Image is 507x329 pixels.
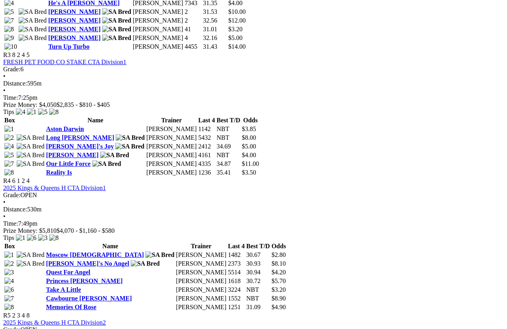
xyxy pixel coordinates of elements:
[4,126,14,133] img: 1
[3,220,18,227] span: Time:
[12,312,30,319] span: 2 3 4 8
[3,177,11,184] span: R4
[3,94,18,101] span: Time:
[175,242,227,250] th: Trainer
[3,199,6,205] span: •
[4,278,14,285] img: 4
[3,94,504,101] div: 7:25pm
[46,295,132,302] a: Cawbourne [PERSON_NAME]
[175,277,227,285] td: [PERSON_NAME]
[100,152,129,159] img: SA Bred
[17,152,45,159] img: SA Bred
[57,101,110,108] span: $2,835 - $810 - $405
[132,34,183,42] td: [PERSON_NAME]
[49,108,59,116] img: 8
[46,126,84,132] a: Aston Darwin
[246,251,271,259] td: 30.67
[3,312,11,319] span: R5
[227,286,245,294] td: 3224
[46,116,145,124] th: Name
[246,295,271,302] td: NBT
[4,34,14,42] img: 9
[3,184,106,191] a: 2025 Kings & Queens H CTA Division1
[175,260,227,268] td: [PERSON_NAME]
[198,169,215,177] td: 1236
[4,43,17,50] img: 10
[46,152,98,158] a: [PERSON_NAME]
[216,143,241,150] td: 34.69
[48,17,101,24] a: [PERSON_NAME]
[19,26,47,33] img: SA Bred
[3,234,14,241] span: Tips
[175,286,227,294] td: [PERSON_NAME]
[198,160,215,168] td: 4335
[49,234,59,242] img: 8
[4,243,15,249] span: Box
[271,251,286,258] span: $2.80
[3,319,106,326] a: 2025 Kings & Queens H CTA Division2
[216,134,241,142] td: NBT
[46,143,114,150] a: [PERSON_NAME]'s Joy
[198,134,215,142] td: 5432
[3,213,6,220] span: •
[16,108,25,116] img: 4
[17,260,45,267] img: SA Bred
[271,260,286,267] span: $8.10
[132,17,183,25] td: [PERSON_NAME]
[242,152,256,158] span: $4.00
[228,43,246,50] span: $14.00
[4,143,14,150] img: 4
[46,251,144,258] a: Moscow [DEMOGRAPHIC_DATA]
[115,143,144,150] img: SA Bred
[146,169,197,177] td: [PERSON_NAME]
[12,177,30,184] span: 6 1 2 4
[4,8,14,15] img: 5
[46,286,81,293] a: Take A Little
[4,26,14,33] img: 8
[46,260,129,267] a: [PERSON_NAME]'s No Angel
[102,8,131,15] img: SA Bred
[3,51,11,58] span: R3
[246,286,271,294] td: NBT
[102,34,131,42] img: SA Bred
[12,51,30,58] span: 8 2 4 5
[242,143,256,150] span: $5.00
[46,160,90,167] a: Our Little Force
[198,151,215,159] td: 4161
[216,125,241,133] td: NBT
[246,260,271,268] td: 30.93
[3,80,27,87] span: Distance:
[102,17,131,24] img: SA Bred
[227,242,245,250] th: Last 4
[271,304,286,310] span: $4.90
[175,268,227,276] td: [PERSON_NAME]
[4,169,14,176] img: 8
[228,17,246,24] span: $12.00
[146,125,197,133] td: [PERSON_NAME]
[3,59,126,65] a: FRESH PET FOOD CO STAKE CTA Division1
[228,8,246,15] span: $10.00
[175,295,227,302] td: [PERSON_NAME]
[145,251,174,259] img: SA Bred
[17,134,45,141] img: SA Bred
[3,192,21,198] span: Grade:
[227,268,245,276] td: 5514
[46,278,122,284] a: Princess [PERSON_NAME]
[271,278,286,284] span: $5.70
[3,206,504,213] div: 530m
[242,160,259,167] span: $11.00
[227,303,245,311] td: 1251
[4,269,14,276] img: 3
[184,17,202,25] td: 2
[46,242,175,250] th: Name
[3,87,6,94] span: •
[242,169,256,176] span: $3.50
[3,66,504,73] div: 6
[17,143,45,150] img: SA Bred
[246,242,271,250] th: Best T/D
[38,108,48,116] img: 5
[4,260,14,267] img: 2
[246,303,271,311] td: 31.09
[46,169,72,176] a: Reality Is
[228,26,242,32] span: $3.20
